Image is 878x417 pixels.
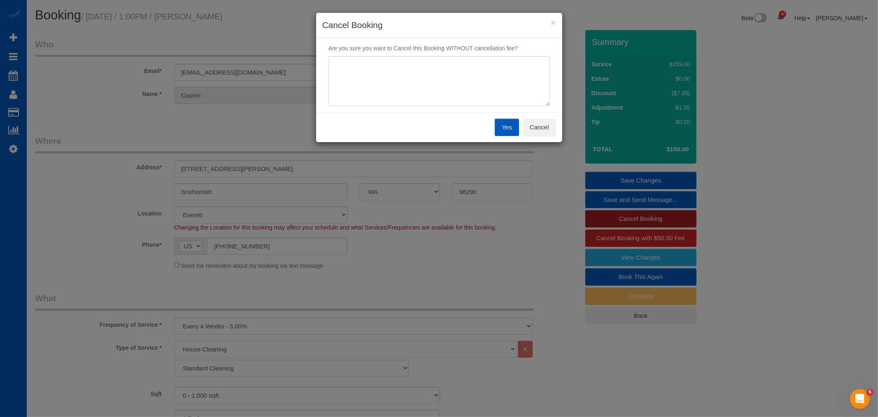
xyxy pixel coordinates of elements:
button: Cancel [523,119,556,136]
button: × [551,18,556,27]
h3: Cancel Booking [322,19,556,31]
span: 5 [867,389,873,396]
button: Yes [495,119,519,136]
p: Are you sure you want to Cancel this Booking WITHOUT cancellation fee? [322,44,556,52]
sui-modal: Cancel Booking [316,13,562,142]
iframe: Intercom live chat [850,389,870,409]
